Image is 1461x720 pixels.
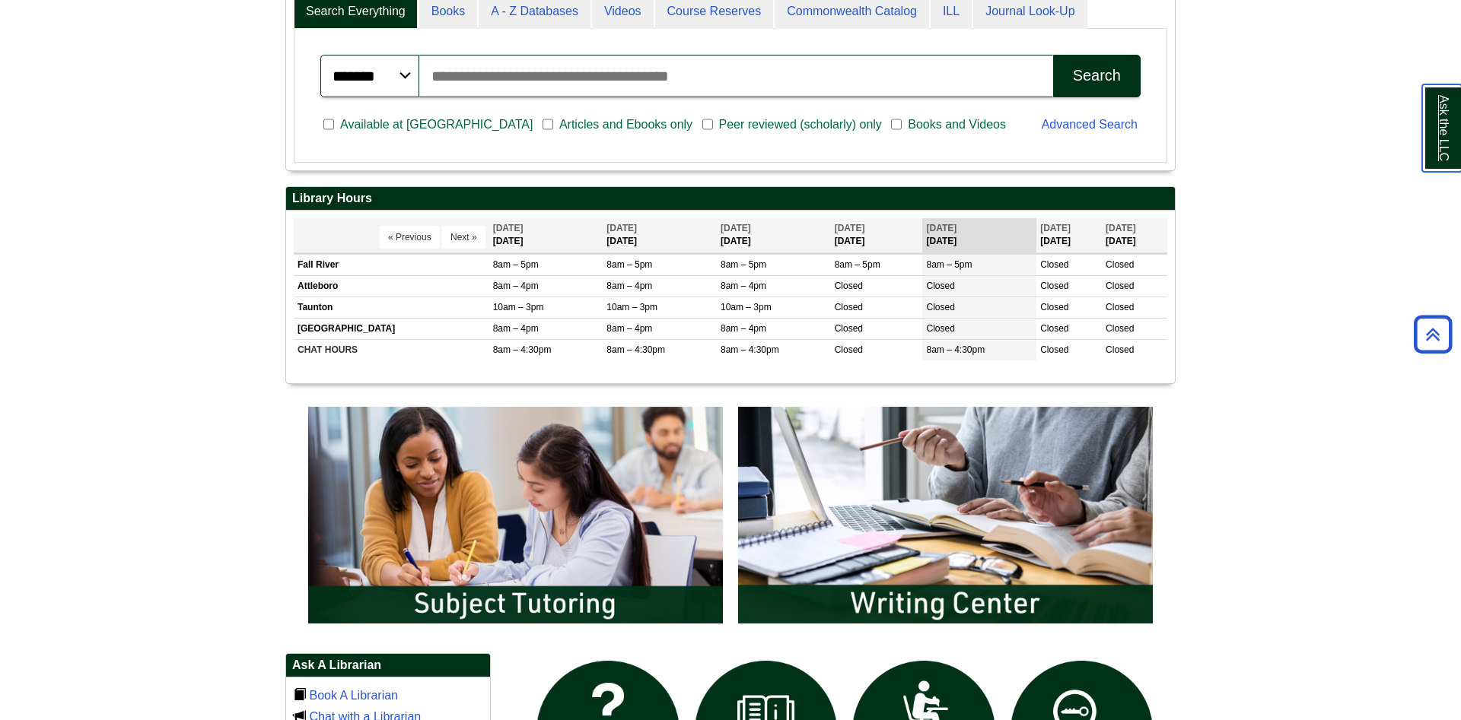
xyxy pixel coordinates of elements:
[1036,218,1102,252] th: [DATE]
[606,259,652,270] span: 8am – 5pm
[442,226,485,249] button: Next »
[1040,223,1071,233] span: [DATE]
[606,302,657,312] span: 10am – 3pm
[1042,118,1138,131] a: Advanced Search
[606,344,665,355] span: 8am – 4:30pm
[721,259,766,270] span: 8am – 5pm
[721,302,772,312] span: 10am – 3pm
[713,116,888,134] span: Peer reviewed (scholarly) only
[334,116,539,134] span: Available at [GEOGRAPHIC_DATA]
[1106,223,1136,233] span: [DATE]
[489,218,603,252] th: [DATE]
[926,323,954,334] span: Closed
[606,281,652,291] span: 8am – 4pm
[835,323,863,334] span: Closed
[702,118,713,132] input: Peer reviewed (scholarly) only
[1040,344,1068,355] span: Closed
[1040,302,1068,312] span: Closed
[1106,323,1134,334] span: Closed
[606,223,637,233] span: [DATE]
[926,281,954,291] span: Closed
[1053,55,1141,97] button: Search
[1106,302,1134,312] span: Closed
[1040,323,1068,334] span: Closed
[926,344,985,355] span: 8am – 4:30pm
[603,218,717,252] th: [DATE]
[286,187,1175,211] h2: Library Hours
[294,297,489,318] td: Taunton
[493,302,544,312] span: 10am – 3pm
[301,399,730,630] img: Subject Tutoring Information
[323,118,334,132] input: Available at [GEOGRAPHIC_DATA]
[606,323,652,334] span: 8am – 4pm
[553,116,699,134] span: Articles and Ebooks only
[902,116,1012,134] span: Books and Videos
[831,218,923,252] th: [DATE]
[730,399,1160,630] img: Writing Center Information
[493,323,539,334] span: 8am – 4pm
[1106,344,1134,355] span: Closed
[493,223,524,233] span: [DATE]
[493,344,552,355] span: 8am – 4:30pm
[721,281,766,291] span: 8am – 4pm
[835,344,863,355] span: Closed
[1408,324,1457,344] a: Back to Top
[286,654,490,677] h2: Ask A Librarian
[721,323,766,334] span: 8am – 4pm
[309,689,398,702] a: Book A Librarian
[380,226,440,249] button: « Previous
[294,254,489,275] td: Fall River
[1106,259,1134,270] span: Closed
[926,302,954,312] span: Closed
[1073,67,1121,84] div: Search
[835,281,863,291] span: Closed
[922,218,1036,252] th: [DATE]
[926,259,972,270] span: 8am – 5pm
[721,223,751,233] span: [DATE]
[1106,281,1134,291] span: Closed
[1040,281,1068,291] span: Closed
[294,340,489,361] td: CHAT HOURS
[1102,218,1167,252] th: [DATE]
[294,275,489,297] td: Attleboro
[543,118,553,132] input: Articles and Ebooks only
[891,118,902,132] input: Books and Videos
[926,223,956,233] span: [DATE]
[835,259,880,270] span: 8am – 5pm
[835,302,863,312] span: Closed
[835,223,865,233] span: [DATE]
[717,218,831,252] th: [DATE]
[493,259,539,270] span: 8am – 5pm
[294,319,489,340] td: [GEOGRAPHIC_DATA]
[721,344,779,355] span: 8am – 4:30pm
[493,281,539,291] span: 8am – 4pm
[1040,259,1068,270] span: Closed
[301,399,1160,637] div: slideshow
